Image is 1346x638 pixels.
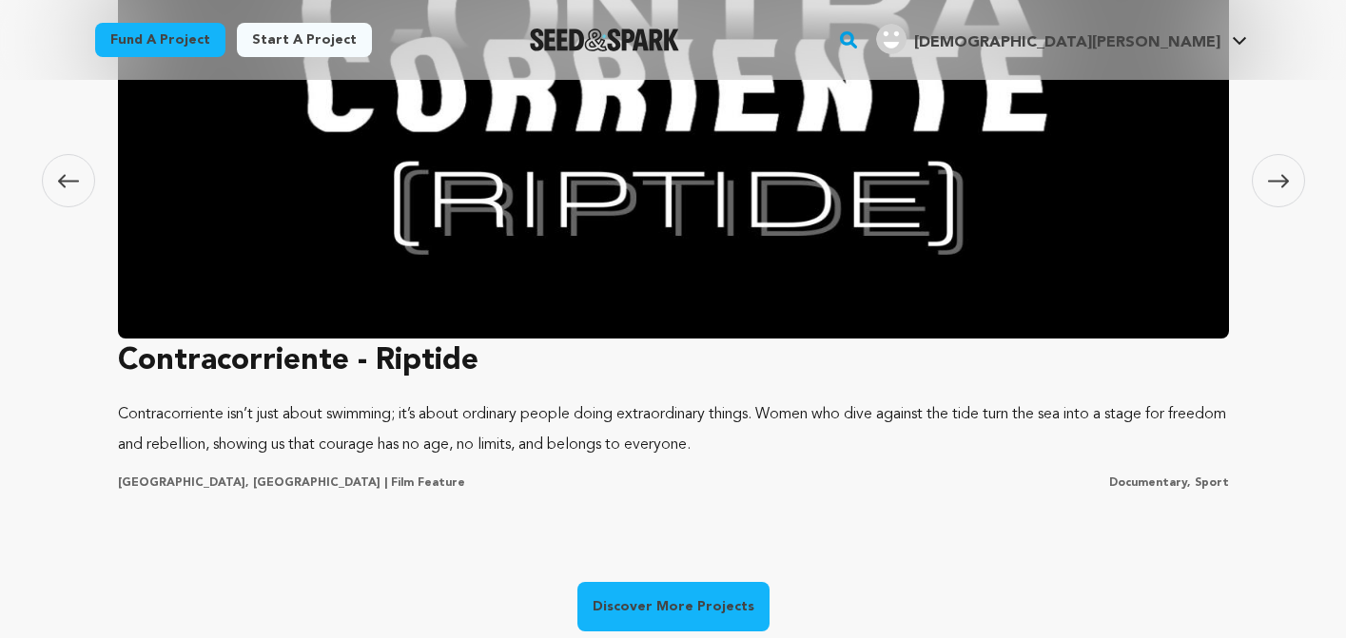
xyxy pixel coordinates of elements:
p: Documentary, Sport [1109,475,1229,491]
a: Kristen O.'s Profile [872,20,1251,54]
div: Kristen O.'s Profile [876,24,1220,54]
span: [GEOGRAPHIC_DATA], [GEOGRAPHIC_DATA] | [118,477,387,489]
span: Film Feature [391,477,465,489]
h3: Contracorriente - Riptide [118,338,1229,384]
a: Seed&Spark Homepage [530,29,679,51]
span: Kristen O.'s Profile [872,20,1251,60]
p: Contracorriente isn’t just about swimming; it’s about ordinary people doing extraordinary things.... [118,399,1229,460]
a: Discover More Projects [577,582,770,631]
img: Seed&Spark Logo Dark Mode [530,29,679,51]
span: [DEMOGRAPHIC_DATA][PERSON_NAME] [914,35,1220,50]
img: user.png [876,24,907,54]
a: Start a project [237,23,372,57]
a: Fund a project [95,23,225,57]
